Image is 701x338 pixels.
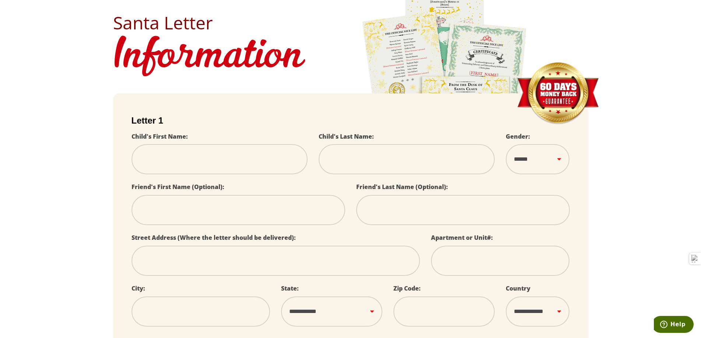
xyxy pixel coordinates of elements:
[393,284,421,292] label: Zip Code:
[132,115,570,126] h2: Letter 1
[132,183,224,191] label: Friend's First Name (Optional):
[516,62,599,125] img: Money Back Guarantee
[113,32,588,82] h1: Information
[506,132,530,140] label: Gender:
[132,132,188,140] label: Child's First Name:
[132,234,296,242] label: Street Address (Where the letter should be delivered):
[319,132,374,140] label: Child's Last Name:
[506,284,530,292] label: Country
[132,284,145,292] label: City:
[356,183,448,191] label: Friend's Last Name (Optional):
[431,234,493,242] label: Apartment or Unit#:
[654,316,694,334] iframe: Opens a widget where you can find more information
[281,284,299,292] label: State:
[113,14,588,32] h2: Santa Letter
